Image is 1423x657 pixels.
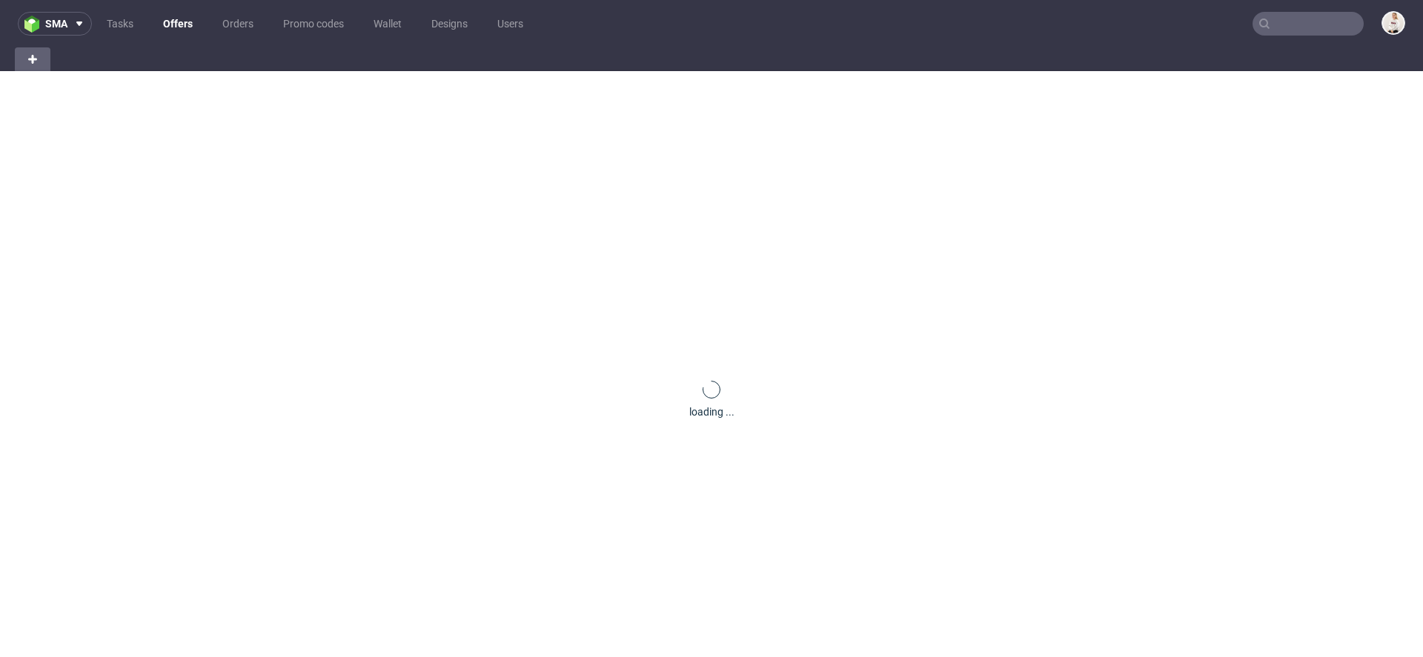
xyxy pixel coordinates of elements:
[422,12,477,36] a: Designs
[213,12,262,36] a: Orders
[18,12,92,36] button: sma
[1383,13,1404,33] img: Mari Fok
[689,404,734,419] div: loading ...
[154,12,202,36] a: Offers
[45,19,67,29] span: sma
[488,12,532,36] a: Users
[274,12,353,36] a: Promo codes
[365,12,411,36] a: Wallet
[24,16,45,33] img: logo
[98,12,142,36] a: Tasks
